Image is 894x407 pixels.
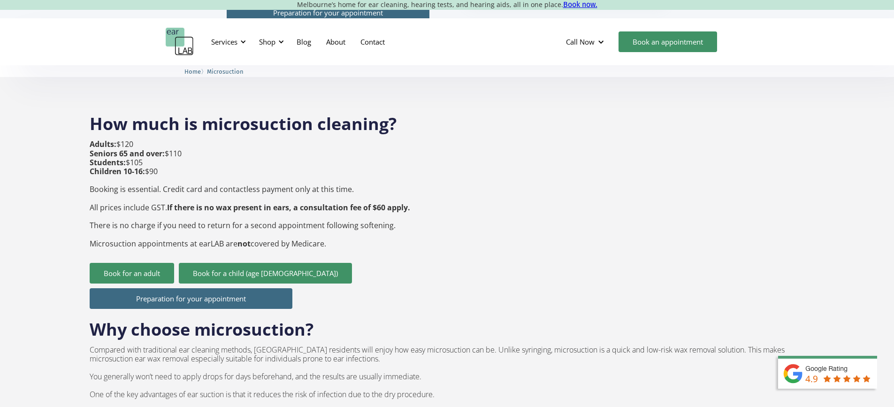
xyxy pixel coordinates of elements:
a: Book an appointment [619,31,717,52]
strong: Adults: [90,139,116,149]
div: Call Now [558,28,614,56]
h2: Why choose microsuction? [90,309,313,341]
div: Services [206,28,249,56]
div: Shop [259,37,275,46]
a: Blog [289,28,319,55]
p: $120 $110 $105 $90 Booking is essential. Credit card and contactless payment only at this time. A... [90,140,410,248]
div: Shop [253,28,287,56]
a: Contact [353,28,392,55]
strong: Students: [90,157,126,168]
a: Book for an adult [90,263,174,284]
strong: If there is no wax present in ears, a consultation fee of $60 apply. [167,202,410,213]
strong: Children 10-16: [90,166,145,177]
a: Microsuction [207,67,244,76]
strong: not [237,238,251,249]
div: Services [211,37,237,46]
a: Preparation for your appointment [227,2,429,23]
li: 〉 [184,67,207,77]
a: Home [184,67,201,76]
a: About [319,28,353,55]
a: home [166,28,194,56]
span: Home [184,68,201,75]
h2: How much is microsuction cleaning? [90,103,805,135]
div: Call Now [566,37,595,46]
a: Preparation for your appointment [90,288,292,309]
strong: Seniors 65 and over: [90,148,165,159]
span: Microsuction [207,68,244,75]
a: Book for a child (age [DEMOGRAPHIC_DATA]) [179,263,352,284]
